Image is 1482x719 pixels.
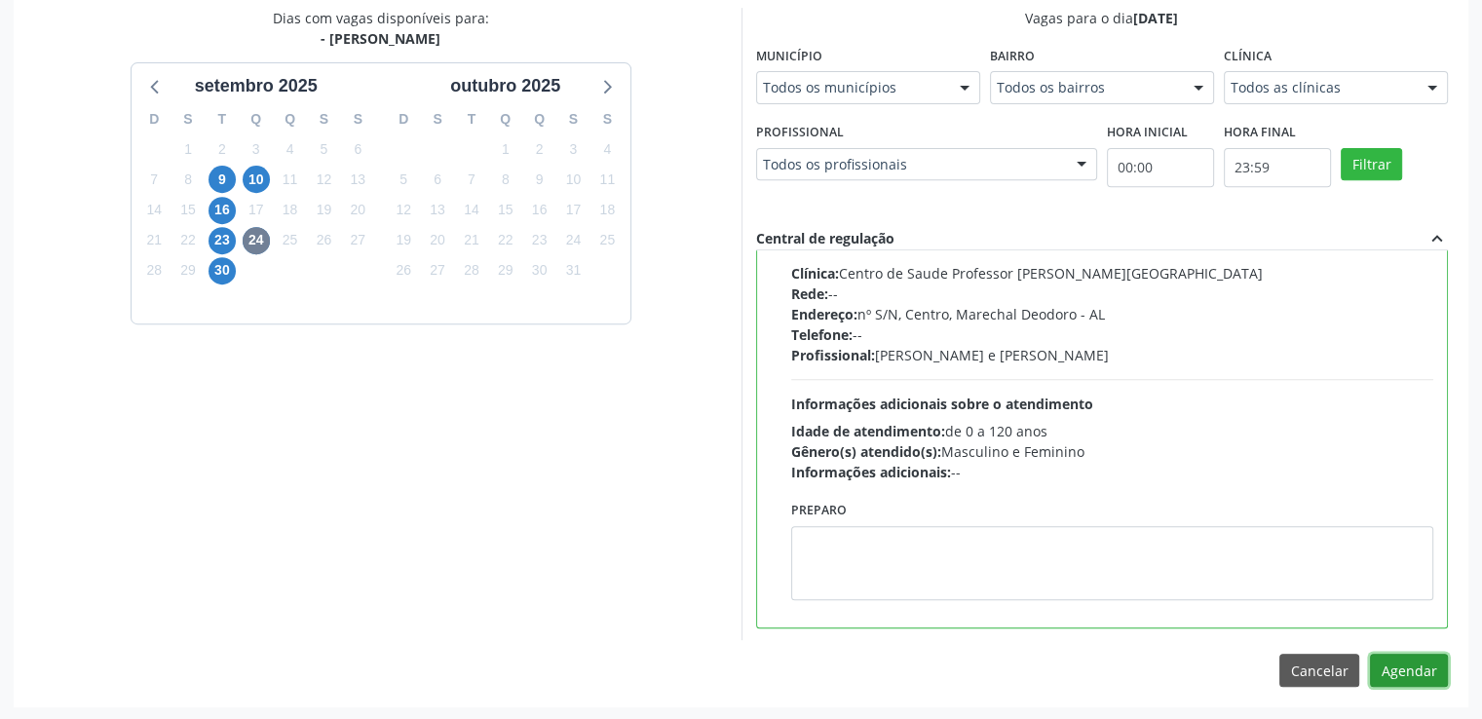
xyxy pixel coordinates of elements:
div: Q [488,104,522,134]
span: Todos os municípios [763,78,940,97]
span: sábado, 18 de outubro de 2025 [593,197,621,224]
span: sábado, 20 de setembro de 2025 [344,197,371,224]
label: Preparo [791,496,847,526]
span: domingo, 19 de outubro de 2025 [390,227,417,254]
span: sexta-feira, 12 de setembro de 2025 [310,166,337,193]
span: quarta-feira, 3 de setembro de 2025 [243,135,270,163]
div: Central de regulação [756,228,894,249]
span: sábado, 25 de outubro de 2025 [593,227,621,254]
div: S [421,104,455,134]
span: sábado, 6 de setembro de 2025 [344,135,371,163]
span: segunda-feira, 13 de outubro de 2025 [424,197,451,224]
div: setembro 2025 [187,73,325,99]
span: sexta-feira, 24 de outubro de 2025 [559,227,587,254]
span: quarta-feira, 24 de setembro de 2025 [243,227,270,254]
span: quarta-feira, 15 de outubro de 2025 [492,197,519,224]
span: segunda-feira, 15 de setembro de 2025 [174,197,202,224]
button: Agendar [1370,654,1448,687]
button: Filtrar [1341,148,1402,181]
div: T [205,104,239,134]
div: Q [239,104,273,134]
span: quinta-feira, 30 de outubro de 2025 [526,257,553,284]
div: -- [791,324,1434,345]
div: S [171,104,206,134]
input: Selecione o horário [1107,148,1214,187]
div: nº S/N, Centro, Marechal Deodoro - AL [791,304,1434,324]
span: segunda-feira, 27 de outubro de 2025 [424,257,451,284]
span: Informações adicionais sobre o atendimento [791,395,1093,413]
span: quinta-feira, 9 de outubro de 2025 [526,166,553,193]
div: S [556,104,590,134]
span: domingo, 7 de setembro de 2025 [140,166,168,193]
span: sexta-feira, 5 de setembro de 2025 [310,135,337,163]
div: T [454,104,488,134]
label: Hora final [1224,118,1296,148]
span: terça-feira, 23 de setembro de 2025 [209,227,236,254]
span: sábado, 13 de setembro de 2025 [344,166,371,193]
span: Clínica: [791,264,839,283]
label: Clínica [1224,42,1272,72]
span: sexta-feira, 3 de outubro de 2025 [559,135,587,163]
span: terça-feira, 16 de setembro de 2025 [209,197,236,224]
span: quinta-feira, 11 de setembro de 2025 [277,166,304,193]
span: segunda-feira, 20 de outubro de 2025 [424,227,451,254]
div: [PERSON_NAME] e [PERSON_NAME] [791,345,1434,365]
span: Profissional: [791,346,875,364]
span: quarta-feira, 17 de setembro de 2025 [243,197,270,224]
span: sexta-feira, 10 de outubro de 2025 [559,166,587,193]
span: sábado, 27 de setembro de 2025 [344,227,371,254]
label: Bairro [990,42,1035,72]
span: segunda-feira, 1 de setembro de 2025 [174,135,202,163]
span: Telefone: [791,325,853,344]
span: segunda-feira, 22 de setembro de 2025 [174,227,202,254]
div: outubro 2025 [442,73,568,99]
div: de 0 a 120 anos [791,421,1434,441]
div: D [387,104,421,134]
span: domingo, 26 de outubro de 2025 [390,257,417,284]
span: sexta-feira, 26 de setembro de 2025 [310,227,337,254]
span: quarta-feira, 8 de outubro de 2025 [492,166,519,193]
span: domingo, 12 de outubro de 2025 [390,197,417,224]
div: Centro de Saude Professor [PERSON_NAME][GEOGRAPHIC_DATA] [791,263,1434,284]
div: Dias com vagas disponíveis para: [273,8,489,49]
span: Endereço: [791,305,857,323]
span: quinta-feira, 18 de setembro de 2025 [277,197,304,224]
span: Informações adicionais: [791,463,951,481]
span: domingo, 28 de setembro de 2025 [140,257,168,284]
div: Q [273,104,307,134]
span: quarta-feira, 10 de setembro de 2025 [243,166,270,193]
span: sábado, 4 de outubro de 2025 [593,135,621,163]
span: Idade de atendimento: [791,422,945,440]
div: D [137,104,171,134]
div: -- [791,284,1434,304]
i: expand_less [1426,228,1448,249]
span: terça-feira, 9 de setembro de 2025 [209,166,236,193]
span: quinta-feira, 16 de outubro de 2025 [526,197,553,224]
span: quarta-feira, 29 de outubro de 2025 [492,257,519,284]
div: S [341,104,375,134]
div: Q [522,104,556,134]
label: Hora inicial [1107,118,1188,148]
span: segunda-feira, 29 de setembro de 2025 [174,257,202,284]
label: Município [756,42,822,72]
label: Profissional [756,118,844,148]
span: terça-feira, 21 de outubro de 2025 [458,227,485,254]
span: Todos os bairros [997,78,1174,97]
span: terça-feira, 28 de outubro de 2025 [458,257,485,284]
span: sábado, 11 de outubro de 2025 [593,166,621,193]
span: sexta-feira, 17 de outubro de 2025 [559,197,587,224]
div: - [PERSON_NAME] [273,28,489,49]
span: [DATE] [1133,9,1178,27]
span: sexta-feira, 31 de outubro de 2025 [559,257,587,284]
span: domingo, 21 de setembro de 2025 [140,227,168,254]
span: terça-feira, 7 de outubro de 2025 [458,166,485,193]
span: quinta-feira, 25 de setembro de 2025 [277,227,304,254]
span: Rede: [791,284,828,303]
span: segunda-feira, 6 de outubro de 2025 [424,166,451,193]
span: quarta-feira, 22 de outubro de 2025 [492,227,519,254]
span: sexta-feira, 19 de setembro de 2025 [310,197,337,224]
div: S [307,104,341,134]
span: quarta-feira, 1 de outubro de 2025 [492,135,519,163]
span: Todos as clínicas [1231,78,1408,97]
div: Vagas para o dia [756,8,1449,28]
